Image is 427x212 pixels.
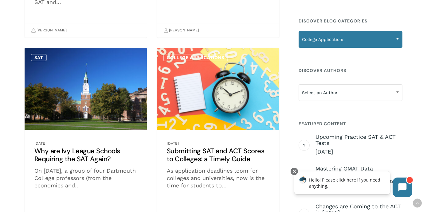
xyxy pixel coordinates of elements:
h4: Featured Content [299,118,402,129]
span: College Applications [299,33,402,46]
span: Select an Author [299,86,402,99]
span: Mastering GMAT Data Sufficiency Questions: Tips, Tricks, and Worked Examples [315,166,402,184]
span: Upcoming Practice SAT & ACT Tests [315,134,402,146]
iframe: Chatbot [288,166,418,203]
a: Mastering GMAT Data Sufficiency Questions: Tips, Tricks, and Worked Examples [DATE] [315,166,402,193]
span: [DATE] [315,148,402,155]
h4: Discover Authors [299,65,402,76]
span: Select an Author [299,84,402,101]
a: [PERSON_NAME] [163,25,199,36]
a: [PERSON_NAME] [31,25,67,36]
a: SAT [31,54,47,61]
a: Upcoming Practice SAT & ACT Tests [DATE] [315,134,402,155]
span: College Applications [299,31,402,48]
a: College Applications [163,54,228,61]
h4: Discover Blog Categories [299,15,402,26]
